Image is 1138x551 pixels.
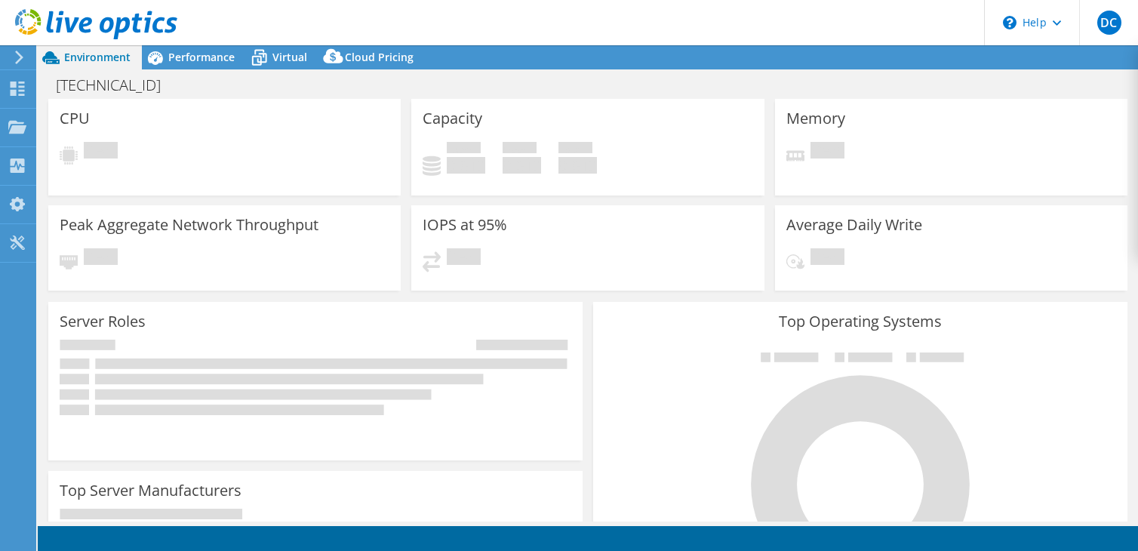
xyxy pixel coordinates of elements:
h3: Average Daily Write [786,217,922,233]
span: Pending [84,142,118,162]
span: Virtual [272,50,307,64]
h3: Capacity [423,110,482,127]
h3: CPU [60,110,90,127]
span: DC [1097,11,1121,35]
h1: [TECHNICAL_ID] [49,77,184,94]
h3: Server Roles [60,313,146,330]
h3: Peak Aggregate Network Throughput [60,217,318,233]
span: Pending [810,248,844,269]
svg: \n [1003,16,1017,29]
span: Cloud Pricing [345,50,414,64]
span: Performance [168,50,235,64]
span: Pending [84,248,118,269]
span: Environment [64,50,131,64]
h4: 0 GiB [447,157,485,174]
span: Pending [447,248,481,269]
h4: 0 GiB [503,157,541,174]
h3: Top Operating Systems [604,313,1116,330]
span: Used [447,142,481,157]
span: Total [558,142,592,157]
h3: IOPS at 95% [423,217,507,233]
h4: 0 GiB [558,157,597,174]
span: Pending [810,142,844,162]
span: Free [503,142,537,157]
h3: Top Server Manufacturers [60,482,241,499]
h3: Memory [786,110,845,127]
